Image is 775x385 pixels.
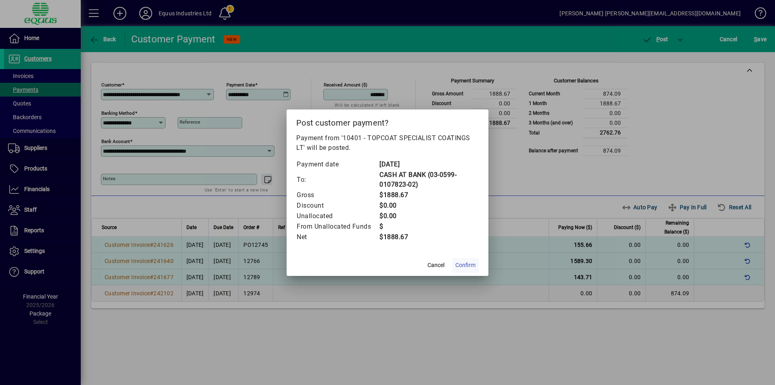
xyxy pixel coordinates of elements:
[296,211,379,221] td: Unallocated
[423,258,449,273] button: Cancel
[379,211,479,221] td: $0.00
[427,261,444,269] span: Cancel
[452,258,479,273] button: Confirm
[296,200,379,211] td: Discount
[296,232,379,242] td: Net
[379,232,479,242] td: $1888.67
[379,200,479,211] td: $0.00
[379,159,479,170] td: [DATE]
[379,221,479,232] td: $
[379,190,479,200] td: $1888.67
[296,190,379,200] td: Gross
[296,133,479,153] p: Payment from '10401 - TOPCOAT SPECIALIST COATINGS LT' will be posted.
[296,159,379,170] td: Payment date
[296,170,379,190] td: To:
[455,261,475,269] span: Confirm
[287,109,488,133] h2: Post customer payment?
[379,170,479,190] td: CASH AT BANK (03-0599-0107823-02)
[296,221,379,232] td: From Unallocated Funds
